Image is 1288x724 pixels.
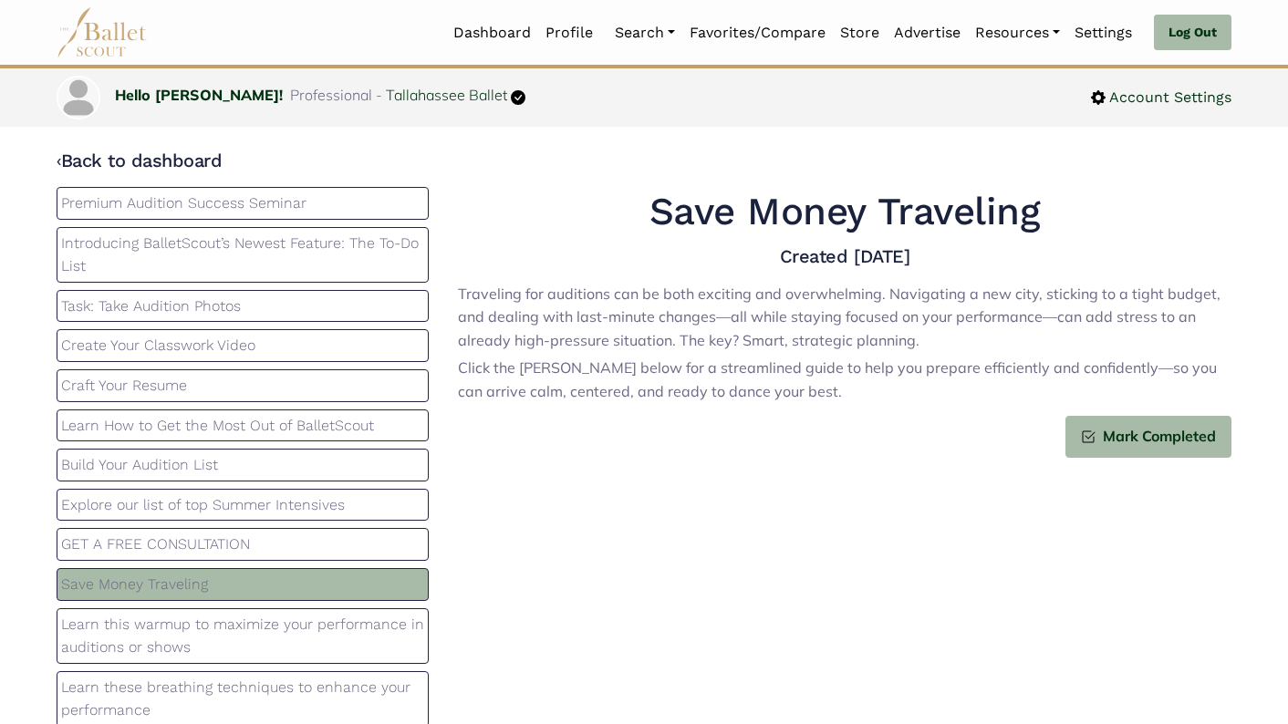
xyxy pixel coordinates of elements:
[61,374,424,398] p: Craft Your Resume
[682,14,833,52] a: Favorites/Compare
[61,533,424,556] p: GET A FREE CONSULTATION
[887,14,968,52] a: Advertise
[61,191,424,215] p: Premium Audition Success Seminar
[57,149,61,171] code: ‹
[446,14,538,52] a: Dashboard
[386,86,507,104] a: Tallahassee Ballet
[1091,86,1231,109] a: Account Settings
[833,14,887,52] a: Store
[61,232,424,278] p: Introducing BalletScout’s Newest Feature: The To-Do List
[115,86,283,104] a: Hello [PERSON_NAME]!
[58,78,99,118] img: profile picture
[458,358,1217,400] span: Click the [PERSON_NAME] below for a streamlined guide to help you prepare efficiently and confide...
[61,676,424,722] p: Learn these breathing techniques to enhance your performance
[1154,15,1231,51] a: Log Out
[1106,86,1231,109] span: Account Settings
[458,187,1231,237] h1: Save Money Traveling
[61,573,424,596] p: Save Money Traveling
[376,86,382,104] span: -
[1096,425,1216,449] span: Mark Completed
[538,14,600,52] a: Profile
[61,414,424,438] p: Learn How to Get the Most Out of BalletScout
[61,453,424,477] p: Build Your Audition List
[61,493,424,517] p: Explore our list of top Summer Intensives
[458,244,1231,268] h4: Created [DATE]
[61,295,424,318] p: Task: Take Audition Photos
[458,284,1220,349] span: Traveling for auditions can be both exciting and overwhelming. Navigating a new city, sticking to...
[61,613,424,659] p: Learn this warmup to maximize your performance in auditions or shows
[57,150,222,171] a: ‹Back to dashboard
[608,14,682,52] a: Search
[968,14,1067,52] a: Resources
[1067,14,1139,52] a: Settings
[290,86,372,104] span: Professional
[61,334,424,357] p: Create Your Classwork Video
